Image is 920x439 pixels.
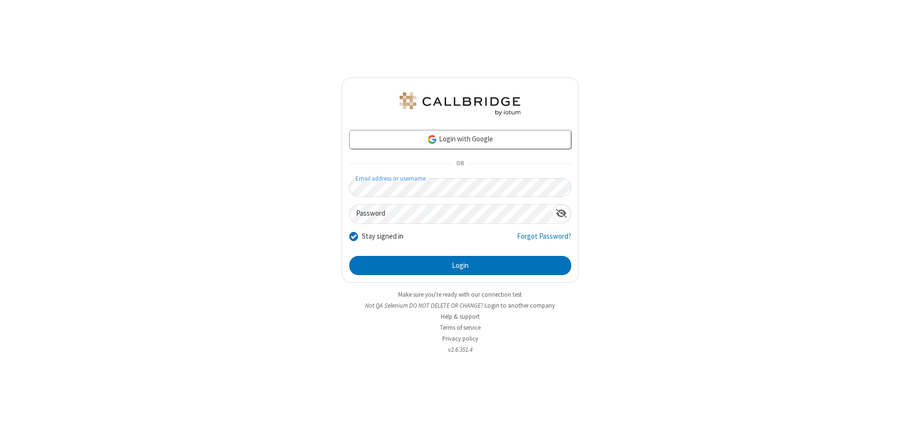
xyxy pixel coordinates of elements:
label: Stay signed in [362,231,403,242]
a: Forgot Password? [517,231,571,249]
li: Not QA Selenium DO NOT DELETE OR CHANGE? [342,301,579,310]
a: Login with Google [349,130,571,149]
a: Help & support [441,312,480,321]
button: Login to another company [484,301,555,310]
img: QA Selenium DO NOT DELETE OR CHANGE [398,92,522,116]
img: google-icon.png [427,134,437,145]
span: OR [452,157,468,171]
a: Terms of service [440,323,481,332]
input: Email address or username [349,178,571,197]
a: Privacy policy [442,335,478,343]
button: Login [349,256,571,275]
li: v2.6.351.4 [342,345,579,354]
input: Password [350,205,552,223]
div: Show password [552,205,571,222]
a: Make sure you're ready with our connection test [398,290,522,299]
